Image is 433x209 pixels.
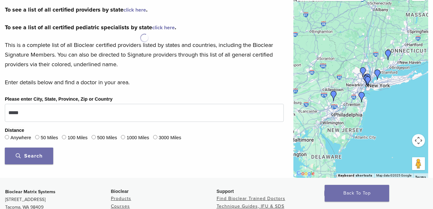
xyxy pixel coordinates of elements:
a: Find Bioclear Trained Doctors [217,196,285,201]
a: Bioclear [322,192,336,199]
a: Products [111,196,131,201]
label: 3000 Miles [159,134,181,141]
p: This is a complete list of all Bioclear certified providers listed by states and countries, inclu... [5,40,284,69]
label: 100 Miles [68,134,88,141]
strong: To see a list of all certified providers by state . [5,6,148,13]
div: Dr. Alejandra Sanchez [355,65,371,80]
a: click here [123,7,146,13]
a: Back To Top [325,185,389,202]
span: Search [16,153,43,159]
a: Technique Guides, IFU & SDS [217,204,284,209]
a: Open this area in Google Maps (opens a new window) [295,169,316,178]
span: Map data ©2025 Google [376,174,411,177]
a: click here [152,24,175,31]
div: Dr. Chitvan Gupta [370,67,385,82]
span: Bioclear [111,189,129,194]
button: Keyboard shortcuts [338,173,372,178]
span: Support [217,189,234,194]
label: Anywhere [10,134,31,141]
label: Please enter City, State, Province, Zip or Country [5,96,113,103]
label: 500 Miles [97,134,117,141]
button: Map camera controls [412,134,425,147]
legend: Distance [5,127,24,134]
strong: Bioclear Matrix Systems [5,189,55,195]
div: Dr. Nina Kiani [359,71,375,86]
label: 1000 Miles [127,134,149,141]
a: Courses [111,204,130,209]
p: Enter details below and find a doctor in your area. [5,77,284,87]
div: Dr. Dilini Peiris [354,89,369,105]
div: Dr. Julie Hassid [360,71,375,86]
strong: To see a list of all certified pediatric specialists by state . [5,24,176,31]
img: Google [295,169,316,178]
div: Dr. Bahram Hamidi [360,74,376,89]
label: 50 Miles [41,134,58,141]
button: Drag Pegman onto the map to open Street View [412,157,425,170]
button: Search [5,148,53,164]
a: Terms (opens in new tab) [415,175,426,179]
div: Dr. Ratna Vedullapalli [380,47,396,63]
div: Dr. Neethi Dalvi [359,73,374,88]
div: Dr. Robert Scarazzo [326,88,341,104]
